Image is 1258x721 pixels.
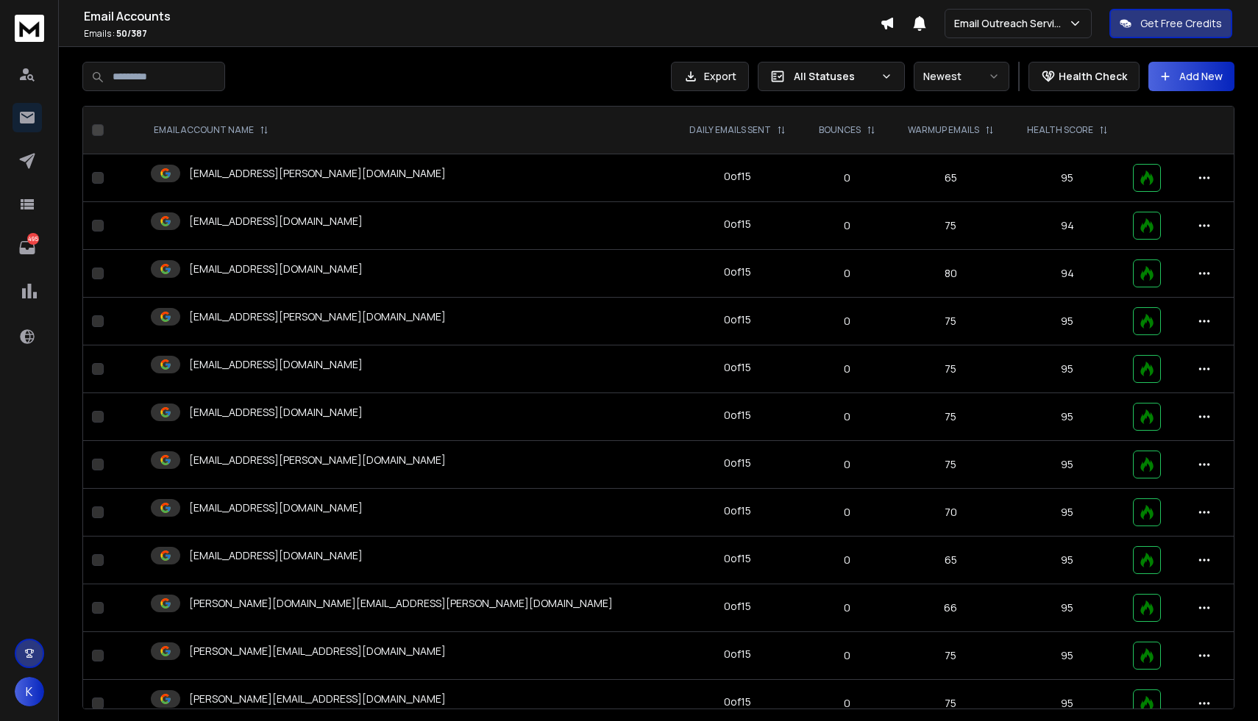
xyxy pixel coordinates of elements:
[724,169,751,184] div: 0 of 15
[812,648,882,663] p: 0
[1010,393,1124,441] td: 95
[13,233,42,262] a: 495
[914,62,1009,91] button: Newest
[891,632,1011,680] td: 75
[1010,345,1124,393] td: 95
[189,262,363,276] p: [EMAIL_ADDRESS][DOMAIN_NAME]
[812,505,882,520] p: 0
[1140,16,1222,31] p: Get Free Credits
[812,553,882,567] p: 0
[891,489,1011,537] td: 70
[1028,62,1140,91] button: Health Check
[189,405,363,420] p: [EMAIL_ADDRESS][DOMAIN_NAME]
[812,600,882,615] p: 0
[812,218,882,233] p: 0
[908,124,979,136] p: WARMUP EMAILS
[891,298,1011,345] td: 75
[819,124,861,136] p: BOUNCES
[189,453,446,467] p: [EMAIL_ADDRESS][PERSON_NAME][DOMAIN_NAME]
[724,599,751,614] div: 0 of 15
[724,503,751,518] div: 0 of 15
[189,166,446,181] p: [EMAIL_ADDRESS][PERSON_NAME][DOMAIN_NAME]
[724,265,751,279] div: 0 of 15
[891,345,1011,393] td: 75
[794,69,875,84] p: All Statuses
[724,360,751,375] div: 0 of 15
[189,596,613,611] p: [PERSON_NAME][DOMAIN_NAME][EMAIL_ADDRESS][PERSON_NAME][DOMAIN_NAME]
[1010,154,1124,202] td: 95
[724,647,751,661] div: 0 of 15
[724,551,751,566] div: 0 of 15
[891,537,1011,584] td: 65
[116,27,147,40] span: 50 / 387
[15,677,44,706] button: K
[84,28,880,40] p: Emails :
[1010,250,1124,298] td: 94
[1010,298,1124,345] td: 95
[1010,584,1124,632] td: 95
[812,171,882,185] p: 0
[724,456,751,470] div: 0 of 15
[812,696,882,711] p: 0
[671,62,749,91] button: Export
[27,233,39,245] p: 495
[1027,124,1093,136] p: HEALTH SCORE
[1010,441,1124,489] td: 95
[891,584,1011,632] td: 66
[189,501,363,515] p: [EMAIL_ADDRESS][DOMAIN_NAME]
[724,312,751,327] div: 0 of 15
[724,695,751,709] div: 0 of 15
[689,124,771,136] p: DAILY EMAILS SENT
[891,154,1011,202] td: 65
[84,7,880,25] h1: Email Accounts
[15,15,44,42] img: logo
[1010,632,1124,680] td: 95
[954,16,1068,31] p: Email Outreach Service
[812,266,882,281] p: 0
[1010,537,1124,584] td: 95
[189,548,363,563] p: [EMAIL_ADDRESS][DOMAIN_NAME]
[891,250,1011,298] td: 80
[812,314,882,329] p: 0
[812,457,882,472] p: 0
[189,309,446,324] p: [EMAIL_ADDRESS][PERSON_NAME][DOMAIN_NAME]
[1059,69,1127,84] p: Health Check
[812,362,882,376] p: 0
[1010,202,1124,250] td: 94
[189,214,363,229] p: [EMAIL_ADDRESS][DOMAIN_NAME]
[189,692,446,706] p: [PERSON_NAME][EMAIL_ADDRESS][DOMAIN_NAME]
[891,393,1011,441] td: 75
[1010,489,1124,537] td: 95
[1109,9,1232,38] button: Get Free Credits
[189,357,363,372] p: [EMAIL_ADDRESS][DOMAIN_NAME]
[891,202,1011,250] td: 75
[891,441,1011,489] td: 75
[154,124,269,136] div: EMAIL ACCOUNT NAME
[812,409,882,424] p: 0
[189,644,446,659] p: [PERSON_NAME][EMAIL_ADDRESS][DOMAIN_NAME]
[724,408,751,423] div: 0 of 15
[724,217,751,232] div: 0 of 15
[1148,62,1234,91] button: Add New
